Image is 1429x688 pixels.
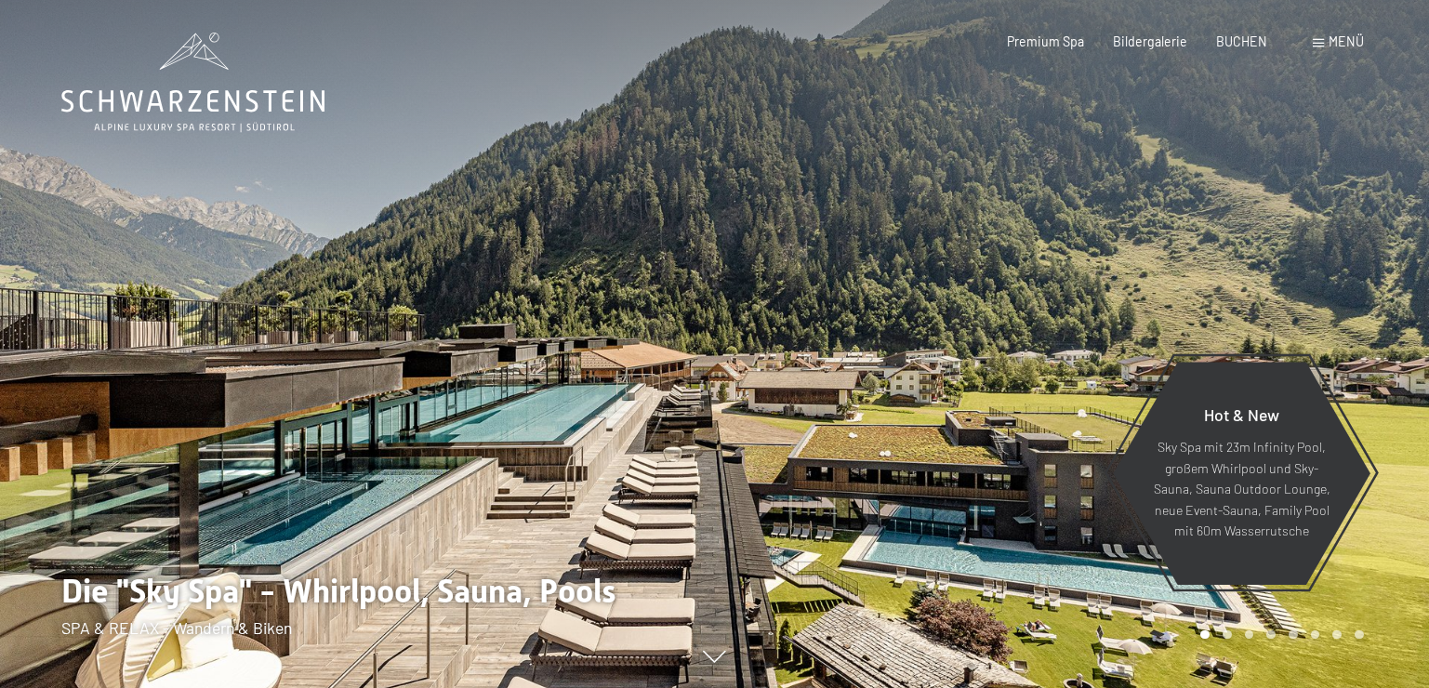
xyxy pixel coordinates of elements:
span: Hot & New [1204,404,1279,425]
a: BUCHEN [1216,33,1267,49]
div: Carousel Page 5 [1289,630,1298,640]
div: Carousel Page 3 [1245,630,1254,640]
div: Carousel Page 4 [1266,630,1276,640]
div: Carousel Page 6 [1311,630,1320,640]
div: Carousel Pagination [1194,630,1363,640]
a: Hot & New Sky Spa mit 23m Infinity Pool, großem Whirlpool und Sky-Sauna, Sauna Outdoor Lounge, ne... [1112,361,1371,586]
div: Carousel Page 7 [1332,630,1342,640]
p: Sky Spa mit 23m Infinity Pool, großem Whirlpool und Sky-Sauna, Sauna Outdoor Lounge, neue Event-S... [1153,437,1330,542]
a: Premium Spa [1007,33,1084,49]
div: Carousel Page 8 [1355,630,1364,640]
span: Menü [1329,33,1364,49]
a: Bildergalerie [1113,33,1187,49]
div: Carousel Page 2 [1223,630,1232,640]
div: Carousel Page 1 (Current Slide) [1200,630,1210,640]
